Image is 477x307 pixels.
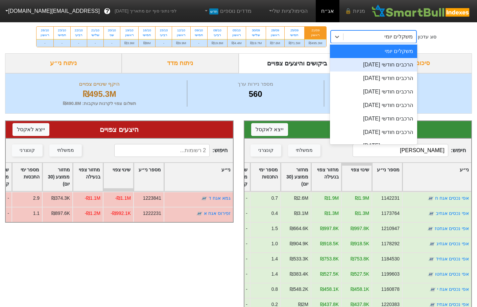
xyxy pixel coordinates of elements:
[281,163,311,191] div: Toggle SortBy
[164,163,233,191] div: Toggle SortBy
[427,225,434,232] img: tase link
[309,28,322,33] div: 21/09
[251,124,465,135] div: ביקושים צפויים
[246,39,266,47] div: ₪19.7M
[285,39,305,47] div: ₪71.5M
[330,85,417,99] div: הרכבים חודשי [DATE]
[270,33,280,37] div: ראשון
[122,53,238,73] div: ניתוח מדד
[266,39,284,47] div: ₪7.6M
[320,255,339,262] div: ₪753.8K
[311,163,341,191] div: Toggle SortBy
[232,28,241,33] div: 05/10
[12,144,43,157] button: קונצרני
[271,210,278,217] div: 0.4
[251,163,280,191] div: Toggle SortBy
[381,240,400,247] div: 1178292
[326,88,463,100] div: ₪51.7B
[20,147,35,154] div: קונצרני
[33,195,39,202] div: 2.9
[14,80,185,88] div: היקף שינויים צפויים
[330,112,417,125] div: הרכבים חודשי [DATE]
[58,28,66,33] div: 23/10
[351,286,369,293] div: ₪458.1K
[384,33,413,41] div: משקלים יומי
[212,33,223,37] div: רביעי
[5,53,122,73] div: ניתוח ני״ע
[290,255,308,262] div: ₪533.3K
[239,53,355,73] div: ביקושים והיצעים צפויים
[270,28,280,33] div: 28/09
[212,28,223,33] div: 08/10
[71,39,87,47] div: -
[49,144,82,157] button: ממשלתי
[320,225,339,232] div: ₪997.8K
[200,4,254,18] a: מדדים נוספיםחדש
[330,72,417,85] div: הרכבים חודשי [DATE]
[403,163,471,191] div: Toggle SortBy
[103,163,133,191] div: Toggle SortBy
[290,271,308,278] div: ₪383.4K
[371,4,472,18] img: SmartBull
[330,58,417,72] div: הרכבים חודשי [DATE]
[290,225,308,232] div: ₪664.6K
[288,144,320,157] button: ממשלתי
[251,123,288,136] button: ייצא לאקסל
[429,286,436,293] img: tase link
[351,255,369,262] div: ₪753.8K
[428,210,435,217] img: tase link
[57,147,74,154] div: ממשלתי
[351,240,369,247] div: ₪918.5K
[372,163,402,191] div: Toggle SortBy
[176,33,186,37] div: ראשון
[381,225,400,232] div: 1210947
[355,210,369,217] div: ₪1.3M
[73,163,103,191] div: Toggle SortBy
[115,8,176,15] span: לפי נתוני סוף יום מתאריך [DATE]
[381,271,400,278] div: 1199603
[294,210,308,217] div: ₪3.1M
[309,33,322,37] div: ראשון
[228,39,245,47] div: ₪4.4M
[209,195,231,201] a: גמא אגח ד
[265,4,310,18] a: הסימולציות שלי
[196,210,203,217] img: tase link
[14,100,185,107] div: תשלום צפוי לקרנות עוקבות : ₪490.8M
[320,271,339,278] div: ₪527.5K
[271,286,278,293] div: 0.8
[54,39,70,47] div: -
[325,195,339,202] div: ₪1.9M
[51,210,70,217] div: ₪897.6K
[437,302,469,307] a: אפי נכסים אגחיז
[204,211,231,216] a: זפירוס אגח א
[381,210,400,217] div: 1173764
[115,195,131,202] div: -₪1.1M
[435,271,469,277] a: אפי נכסים אגחטו
[353,144,448,157] input: 558 רשומות...
[353,144,466,157] span: חיפוש :
[191,39,207,47] div: -
[58,33,66,37] div: חמישי
[176,28,186,33] div: 12/10
[305,39,326,47] div: ₪495.3M
[342,163,372,191] div: Toggle SortBy
[114,144,210,157] input: 2 רשומות...
[258,147,273,154] div: קונצרני
[195,28,203,33] div: 09/10
[330,99,417,112] div: הרכבים חודשי [DATE]
[271,271,278,278] div: 1.4
[290,240,308,247] div: ₪904.9K
[271,195,278,202] div: 0.7
[381,286,400,293] div: 1160878
[427,195,434,202] img: tase link
[294,195,308,202] div: ₪2.6M
[14,88,185,100] div: ₪495.3M
[330,139,417,152] div: הרכבים חודשי [DATE]
[120,39,138,47] div: ₪3.9M
[290,286,308,293] div: ₪548.2K
[189,88,322,100] div: 560
[427,271,434,278] img: tase link
[330,125,417,139] div: הרכבים חודשי [DATE]
[289,33,301,37] div: חמישי
[271,240,278,247] div: 1.0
